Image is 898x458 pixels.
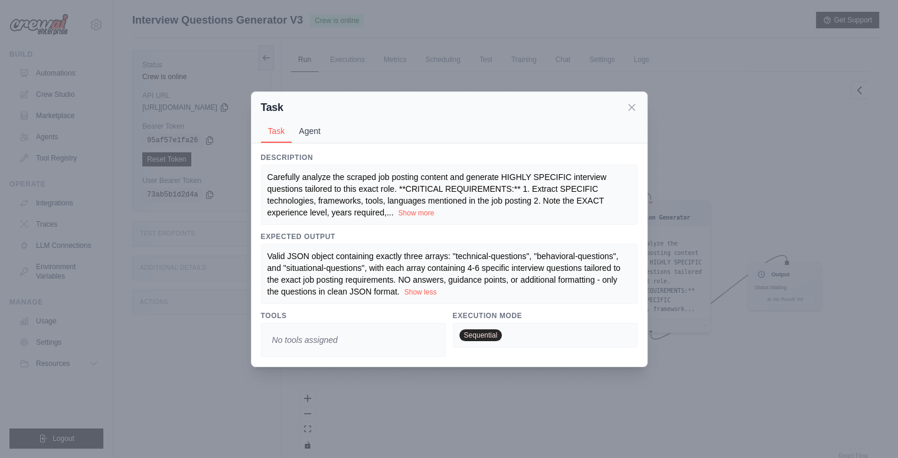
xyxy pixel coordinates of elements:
button: Show less [404,287,437,297]
div: ... [267,171,631,218]
iframe: Chat Widget [839,401,898,458]
span: No tools assigned [267,329,342,351]
span: Carefully analyze the scraped job posting content and generate HIGHLY SPECIFIC interview question... [267,172,607,217]
h3: Tools [261,311,446,320]
span: Valid JSON object containing exactly three arrays: "technical-questions", "behavioral-questions",... [267,251,623,296]
button: Show more [399,208,435,218]
button: Task [261,120,292,143]
h3: Expected Output [261,232,638,241]
button: Agent [292,120,328,142]
h3: Description [261,153,638,162]
span: Sequential [459,329,502,341]
h3: Execution Mode [453,311,638,320]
